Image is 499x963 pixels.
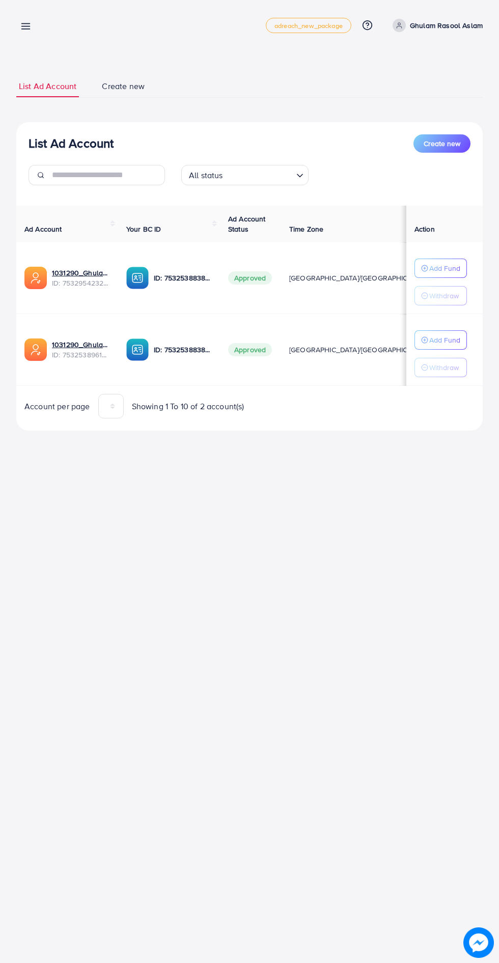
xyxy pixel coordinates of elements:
[154,272,212,284] p: ID: 7532538838637019152
[126,338,149,361] img: ic-ba-acc.ded83a64.svg
[228,343,272,356] span: Approved
[29,136,114,151] h3: List Ad Account
[181,165,309,185] div: Search for option
[228,271,272,285] span: Approved
[154,344,212,356] p: ID: 7532538838637019152
[52,278,110,288] span: ID: 7532954232266326017
[24,401,90,412] span: Account per page
[413,134,470,153] button: Create new
[266,18,351,33] a: adreach_new_package
[52,339,110,360] div: <span class='underline'>1031290_Ghulam Rasool Aslam_1753805901568</span></br>7532538961244635153
[24,267,47,289] img: ic-ads-acc.e4c84228.svg
[52,268,110,278] a: 1031290_Ghulam Rasool Aslam 2_1753902599199
[126,224,161,234] span: Your BC ID
[226,166,292,183] input: Search for option
[424,138,460,149] span: Create new
[410,19,483,32] p: Ghulam Rasool Aslam
[414,259,467,278] button: Add Fund
[414,224,435,234] span: Action
[187,168,225,183] span: All status
[52,350,110,360] span: ID: 7532538961244635153
[429,262,460,274] p: Add Fund
[24,338,47,361] img: ic-ads-acc.e4c84228.svg
[414,286,467,305] button: Withdraw
[52,268,110,289] div: <span class='underline'>1031290_Ghulam Rasool Aslam 2_1753902599199</span></br>7532954232266326017
[289,224,323,234] span: Time Zone
[19,80,76,92] span: List Ad Account
[429,361,459,374] p: Withdraw
[132,401,244,412] span: Showing 1 To 10 of 2 account(s)
[126,267,149,289] img: ic-ba-acc.ded83a64.svg
[289,273,431,283] span: [GEOGRAPHIC_DATA]/[GEOGRAPHIC_DATA]
[463,927,494,958] img: image
[389,19,483,32] a: Ghulam Rasool Aslam
[274,22,343,29] span: adreach_new_package
[289,345,431,355] span: [GEOGRAPHIC_DATA]/[GEOGRAPHIC_DATA]
[414,330,467,350] button: Add Fund
[228,214,266,234] span: Ad Account Status
[52,339,110,350] a: 1031290_Ghulam Rasool Aslam_1753805901568
[24,224,62,234] span: Ad Account
[102,80,145,92] span: Create new
[429,290,459,302] p: Withdraw
[414,358,467,377] button: Withdraw
[429,334,460,346] p: Add Fund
